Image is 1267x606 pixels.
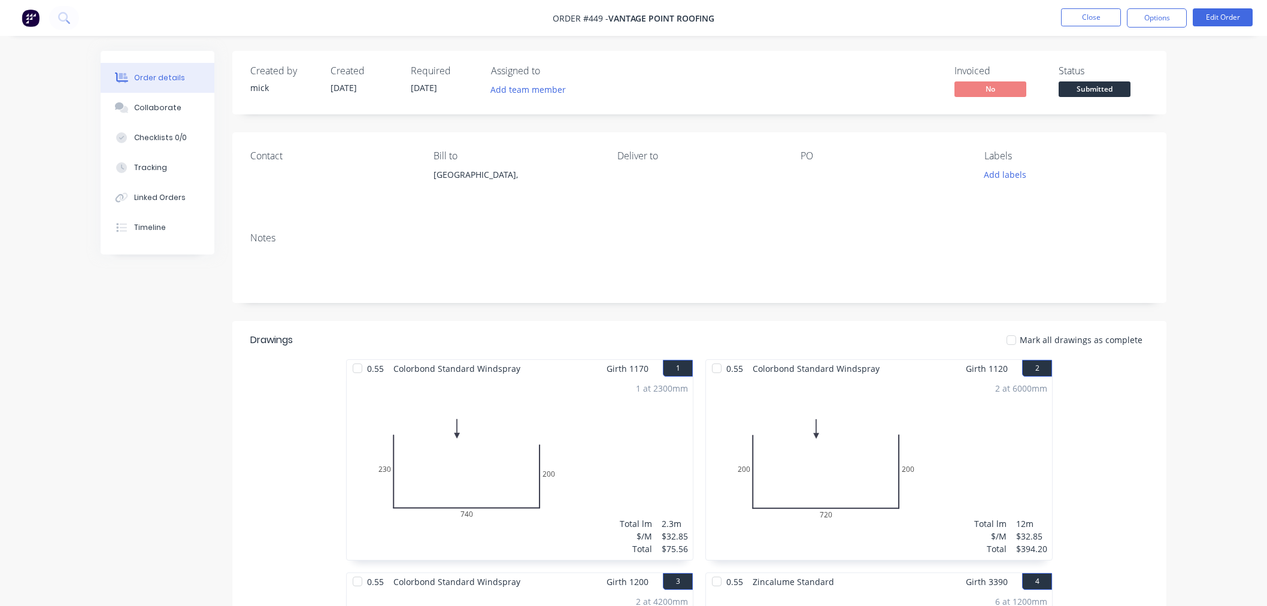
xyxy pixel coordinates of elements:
[663,573,693,590] button: 3
[331,65,396,77] div: Created
[706,377,1052,560] div: 02007202002 at 6000mmTotal lm$/MTotal12m$32.85$394.20
[347,377,693,560] div: 02307402001 at 2300mmTotal lm$/MTotal2.3m$32.85$75.56
[250,81,316,94] div: mick
[1059,81,1130,96] span: Submitted
[134,102,181,113] div: Collaborate
[662,530,688,543] div: $32.85
[1020,334,1142,346] span: Mark all drawings as complete
[984,150,1148,162] div: Labels
[748,360,884,377] span: Colorbond Standard Windspray
[250,333,293,347] div: Drawings
[722,573,748,590] span: 0.55
[411,65,477,77] div: Required
[1016,530,1047,543] div: $32.85
[954,65,1044,77] div: Invoiced
[134,72,185,83] div: Order details
[801,150,965,162] div: PO
[607,360,648,377] span: Girth 1170
[101,183,214,213] button: Linked Orders
[134,162,167,173] div: Tracking
[411,82,437,93] span: [DATE]
[491,81,572,98] button: Add team member
[974,530,1007,543] div: $/M
[620,517,652,530] div: Total lm
[662,517,688,530] div: 2.3m
[389,360,525,377] span: Colorbond Standard Windspray
[1059,65,1148,77] div: Status
[977,166,1032,183] button: Add labels
[663,360,693,377] button: 1
[389,573,525,590] span: Colorbond Standard Windspray
[636,382,688,395] div: 1 at 2300mm
[966,360,1008,377] span: Girth 1120
[134,192,186,203] div: Linked Orders
[722,360,748,377] span: 0.55
[954,81,1026,96] span: No
[101,213,214,243] button: Timeline
[484,81,572,98] button: Add team member
[250,150,414,162] div: Contact
[1016,517,1047,530] div: 12m
[1059,81,1130,99] button: Submitted
[250,65,316,77] div: Created by
[434,150,598,162] div: Bill to
[434,166,598,183] div: [GEOGRAPHIC_DATA],
[995,382,1047,395] div: 2 at 6000mm
[553,13,608,24] span: Order #449 -
[617,150,781,162] div: Deliver to
[362,573,389,590] span: 0.55
[620,530,652,543] div: $/M
[1061,8,1121,26] button: Close
[748,573,839,590] span: Zincalume Standard
[434,166,598,205] div: [GEOGRAPHIC_DATA],
[250,232,1148,244] div: Notes
[620,543,652,555] div: Total
[607,573,648,590] span: Girth 1200
[101,93,214,123] button: Collaborate
[101,63,214,93] button: Order details
[101,153,214,183] button: Tracking
[1127,8,1187,28] button: Options
[134,222,166,233] div: Timeline
[101,123,214,153] button: Checklists 0/0
[974,543,1007,555] div: Total
[491,65,611,77] div: Assigned to
[1193,8,1253,26] button: Edit Order
[662,543,688,555] div: $75.56
[1022,573,1052,590] button: 4
[1016,543,1047,555] div: $394.20
[362,360,389,377] span: 0.55
[134,132,187,143] div: Checklists 0/0
[608,13,714,24] span: vantage point roofing
[966,573,1008,590] span: Girth 3390
[331,82,357,93] span: [DATE]
[974,517,1007,530] div: Total lm
[1022,360,1052,377] button: 2
[22,9,40,27] img: Factory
